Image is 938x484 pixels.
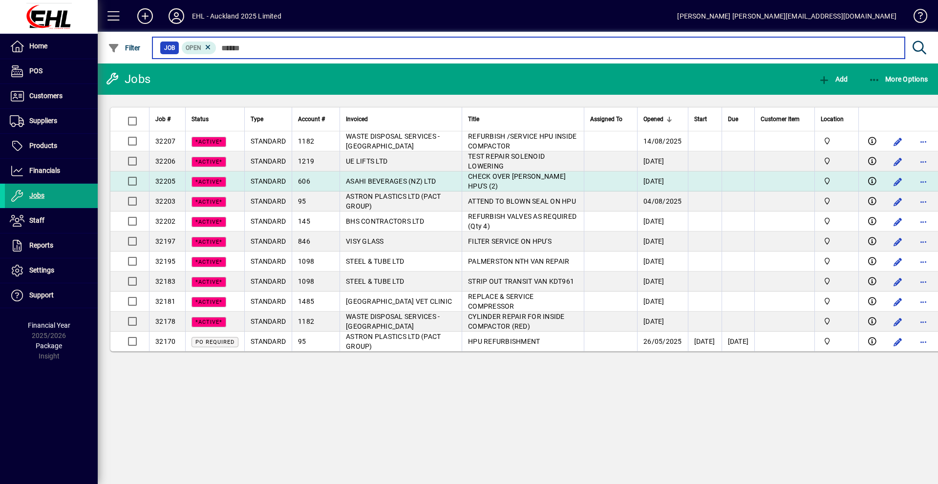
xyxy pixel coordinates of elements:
[866,70,931,88] button: More Options
[298,237,310,245] span: 846
[346,132,440,150] span: WASTE DISPOSAL SERVICES - [GEOGRAPHIC_DATA]
[346,114,368,125] span: Invoiced
[890,294,906,310] button: Edit
[29,117,57,125] span: Suppliers
[637,312,688,332] td: [DATE]
[5,258,98,283] a: Settings
[916,214,931,230] button: More options
[155,277,175,285] span: 32183
[468,114,479,125] span: Title
[182,42,216,54] mat-chip: Open Status: Open
[251,114,263,125] span: Type
[916,294,931,310] button: More options
[637,332,688,351] td: 26/05/2025
[821,216,853,227] span: EHL AUCKLAND
[29,191,44,199] span: Jobs
[155,217,175,225] span: 32202
[195,339,234,345] span: PO REQUIRED
[298,317,314,325] span: 1182
[637,131,688,151] td: 14/08/2025
[251,177,286,185] span: STANDARD
[821,176,853,187] span: EHL AUCKLAND
[722,332,755,351] td: [DATE]
[916,234,931,250] button: More options
[821,196,853,207] span: EHL AUCKLAND
[468,132,576,150] span: REFURBISH /SERVICE HPU INSIDE COMPACTOR
[346,297,452,305] span: [GEOGRAPHIC_DATA] VET CLINIC
[916,134,931,149] button: More options
[346,277,404,285] span: STEEL & TUBE LTD
[916,314,931,330] button: More options
[468,212,576,230] span: REFURBISH VALVES AS REQUIRED (Qty 4)
[346,257,404,265] span: STEEL & TUBE LTD
[29,266,54,274] span: Settings
[890,314,906,330] button: Edit
[5,283,98,308] a: Support
[346,237,384,245] span: VISY GLASS
[251,337,286,345] span: STANDARD
[890,154,906,169] button: Edit
[298,257,314,265] span: 1098
[346,217,424,225] span: BHS CONTRACTORS LTD
[251,197,286,205] span: STANDARD
[155,317,175,325] span: 32178
[346,114,456,125] div: Invoiced
[251,217,286,225] span: STANDARD
[298,337,306,345] span: 95
[869,75,928,83] span: More Options
[129,7,161,25] button: Add
[821,236,853,247] span: EHL AUCKLAND
[821,256,853,267] span: EHL AUCKLAND
[694,114,707,125] span: Start
[298,177,310,185] span: 606
[298,157,314,165] span: 1219
[106,39,143,57] button: Filter
[28,321,70,329] span: Financial Year
[192,114,209,125] span: Status
[821,114,844,125] span: Location
[105,71,150,87] div: Jobs
[890,194,906,210] button: Edit
[468,197,576,205] span: ATTEND TO BLOWN SEAL ON HPU
[637,171,688,191] td: [DATE]
[637,252,688,272] td: [DATE]
[298,114,325,125] span: Account #
[821,136,853,147] span: EHL AUCKLAND
[346,333,441,350] span: ASTRON PLASTICS LTD (PACT GROUP)
[728,114,738,125] span: Due
[155,237,175,245] span: 32197
[761,114,809,125] div: Customer Item
[916,174,931,189] button: More options
[677,8,896,24] div: [PERSON_NAME] [PERSON_NAME][EMAIL_ADDRESS][DOMAIN_NAME]
[5,59,98,84] a: POS
[821,336,853,347] span: EHL AUCKLAND
[251,257,286,265] span: STANDARD
[590,114,631,125] div: Assigned To
[298,297,314,305] span: 1485
[728,114,749,125] div: Due
[821,156,853,167] span: EHL AUCKLAND
[298,197,306,205] span: 95
[5,84,98,108] a: Customers
[818,75,848,83] span: Add
[821,276,853,287] span: EHL AUCKLAND
[155,114,171,125] span: Job #
[155,337,175,345] span: 32170
[688,332,722,351] td: [DATE]
[164,43,175,53] span: Job
[5,233,98,258] a: Reports
[890,234,906,250] button: Edit
[5,34,98,59] a: Home
[916,334,931,350] button: More options
[916,194,931,210] button: More options
[916,254,931,270] button: More options
[29,167,60,174] span: Financials
[637,272,688,292] td: [DATE]
[816,70,850,88] button: Add
[155,297,175,305] span: 32181
[29,142,57,149] span: Products
[29,67,43,75] span: POS
[186,44,201,51] span: Open
[29,42,47,50] span: Home
[890,274,906,290] button: Edit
